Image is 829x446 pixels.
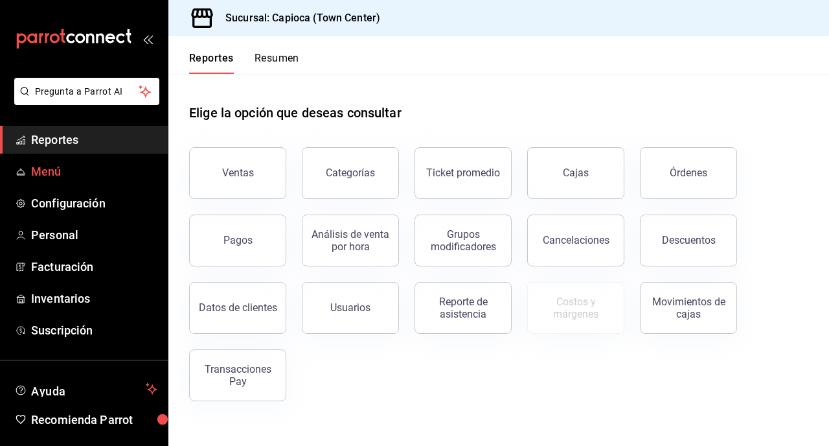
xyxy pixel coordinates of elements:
div: Datos de clientes [199,301,277,314]
span: Recomienda Parrot [31,411,157,428]
div: Descuentos [662,234,716,246]
div: Costos y márgenes [536,296,616,320]
div: Ticket promedio [426,167,500,179]
div: Grupos modificadores [423,228,503,253]
div: Ventas [222,167,254,179]
button: Categorías [302,147,399,199]
span: Personal [31,226,157,244]
div: Categorías [326,167,375,179]
h3: Sucursal: Capioca (Town Center) [215,10,380,26]
a: Cajas [527,147,624,199]
span: Ayuda [31,381,141,397]
button: Grupos modificadores [414,215,512,266]
button: Reportes [189,52,234,74]
div: Movimientos de cajas [648,296,729,320]
button: Usuarios [302,282,399,334]
button: Análisis de venta por hora [302,215,399,266]
span: Menú [31,163,157,180]
span: Pregunta a Parrot AI [35,85,139,99]
div: Usuarios [330,301,370,314]
button: open_drawer_menu [142,34,153,44]
button: Resumen [255,52,299,74]
button: Cancelaciones [527,215,624,266]
h1: Elige la opción que deseas consultar [189,103,402,123]
span: Suscripción [31,322,157,339]
span: Facturación [31,258,157,276]
div: Cancelaciones [543,234,609,246]
span: Inventarios [31,290,157,307]
a: Pregunta a Parrot AI [9,94,159,108]
div: Transacciones Pay [198,363,278,388]
button: Pregunta a Parrot AI [14,78,159,105]
button: Órdenes [640,147,737,199]
div: Órdenes [670,167,707,179]
button: Movimientos de cajas [640,282,737,334]
div: Reporte de asistencia [423,296,503,320]
button: Transacciones Pay [189,349,286,401]
button: Descuentos [640,215,737,266]
span: Configuración [31,194,157,212]
button: Contrata inventarios para ver este reporte [527,282,624,334]
div: Análisis de venta por hora [310,228,391,253]
span: Reportes [31,131,157,148]
div: Cajas [563,165,589,181]
div: Pagos [223,234,253,246]
button: Ventas [189,147,286,199]
button: Pagos [189,215,286,266]
button: Ticket promedio [414,147,512,199]
div: navigation tabs [189,52,299,74]
button: Reporte de asistencia [414,282,512,334]
button: Datos de clientes [189,282,286,334]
